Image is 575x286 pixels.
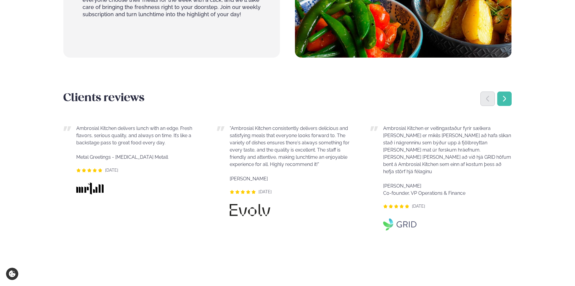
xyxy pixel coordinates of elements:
h3: Clients reviews [63,91,512,106]
img: image alt [76,182,104,194]
img: image alt [383,218,416,230]
span: [DATE] [105,168,118,173]
a: Cookie settings [6,268,18,280]
span: Metal Greetings - [MEDICAL_DATA] Metall [76,154,168,160]
span: Ambrosial Kitchen delivers lunch with an edge. Fresh flavors, serious quality, and always on time... [76,125,192,146]
p: Ambrosial Kitchen er veitingastaður fyrir sælkera [PERSON_NAME] er mikils [PERSON_NAME] að hafa s... [383,125,512,197]
span: [DATE] [259,189,272,194]
img: image alt [230,204,270,216]
span: [PERSON_NAME] [230,176,268,182]
span: [DATE] [412,204,425,209]
div: Next slide [497,92,512,106]
div: Previous slide [480,92,495,106]
span: "Ambrosial Kitchen consistently delivers delicious and satisfying meals that everyone looks forwa... [230,125,350,167]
